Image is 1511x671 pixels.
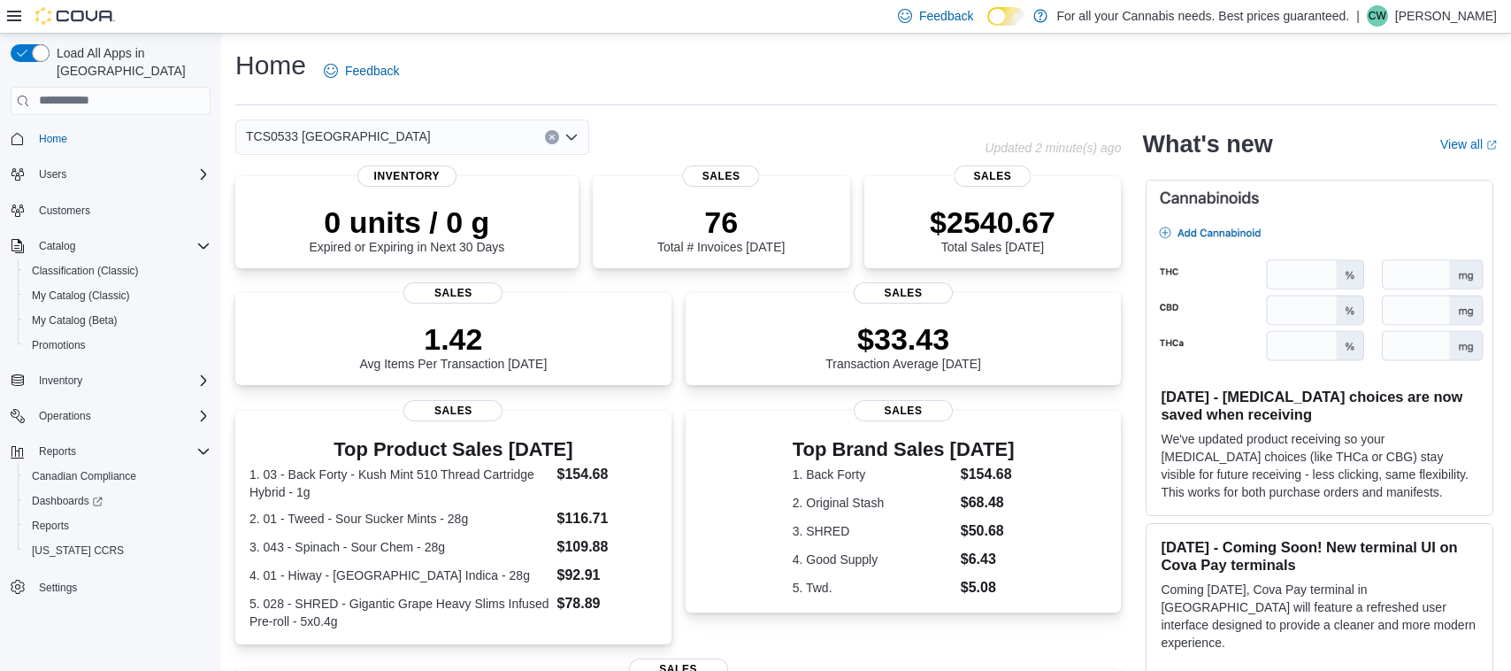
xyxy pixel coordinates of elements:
[403,282,502,304] span: Sales
[18,489,218,513] a: Dashboards
[557,593,657,614] dd: $78.89
[32,544,124,558] span: [US_STATE] CCRS
[25,285,211,306] span: My Catalog (Classic)
[246,126,431,147] span: TCS0533 [GEOGRAPHIC_DATA]
[25,335,211,356] span: Promotions
[557,565,657,586] dd: $92.91
[32,289,130,303] span: My Catalog (Classic)
[32,128,74,150] a: Home
[18,513,218,538] button: Reports
[35,7,115,25] img: Cova
[1161,581,1478,652] p: Coming [DATE], Cova Pay terminal in [GEOGRAPHIC_DATA] will feature a refreshed user interface des...
[32,200,97,221] a: Customers
[18,538,218,563] button: [US_STATE] CCRS
[25,490,110,512] a: Dashboards
[18,464,218,489] button: Canadian Compliance
[854,282,953,304] span: Sales
[564,130,579,144] button: Open list of options
[825,321,981,371] div: Transaction Average [DATE]
[1161,538,1478,574] h3: [DATE] - Coming Soon! New terminal UI on Cova Pay terminals
[357,166,456,187] span: Inventory
[39,444,76,459] span: Reports
[25,466,211,487] span: Canadian Compliance
[32,235,82,257] button: Catalog
[18,308,218,333] button: My Catalog (Beta)
[11,119,211,646] nav: Complex example
[32,164,211,185] span: Users
[32,264,139,278] span: Classification (Classic)
[793,551,954,568] dt: 4. Good Supply
[930,204,1055,254] div: Total Sales [DATE]
[4,368,218,393] button: Inventory
[32,313,118,328] span: My Catalog (Beta)
[25,515,76,536] a: Reports
[25,310,125,331] a: My Catalog (Beta)
[557,464,657,485] dd: $154.68
[4,197,218,223] button: Customers
[39,581,77,595] span: Settings
[25,310,211,331] span: My Catalog (Beta)
[4,404,218,428] button: Operations
[987,7,1024,26] input: Dark Mode
[32,519,69,533] span: Reports
[4,439,218,464] button: Reports
[1142,130,1272,158] h2: What's new
[249,567,550,584] dt: 4. 01 - Hiway - [GEOGRAPHIC_DATA] Indica - 28g
[32,441,83,462] button: Reports
[309,204,504,240] p: 0 units / 0 g
[1486,140,1497,150] svg: External link
[32,370,89,391] button: Inventory
[25,490,211,512] span: Dashboards
[32,405,98,427] button: Operations
[32,441,211,462] span: Reports
[657,204,785,240] p: 76
[793,579,954,597] dt: 5. Twd.
[309,204,504,254] div: Expired or Expiring in Next 30 Days
[987,26,988,27] span: Dark Mode
[1161,430,1478,501] p: We've updated product receiving so your [MEDICAL_DATA] choices (like THCa or CBG) stay visible fo...
[1161,388,1478,423] h3: [DATE] - [MEDICAL_DATA] choices are now saved when receiving
[1056,5,1349,27] p: For all your Cannabis needs. Best prices guaranteed.
[18,283,218,308] button: My Catalog (Classic)
[919,7,973,25] span: Feedback
[317,53,406,89] a: Feedback
[39,409,91,423] span: Operations
[345,62,399,80] span: Feedback
[557,508,657,529] dd: $116.71
[249,595,550,630] dt: 5. 028 - SHRED - Gigantic Grape Heavy Slims Infused Pre-roll - 5x0.4g
[32,405,211,427] span: Operations
[683,166,760,187] span: Sales
[32,575,211,598] span: Settings
[359,321,547,357] p: 1.42
[32,494,103,508] span: Dashboards
[32,370,211,391] span: Inventory
[1395,5,1497,27] p: [PERSON_NAME]
[4,574,218,599] button: Settings
[32,338,86,352] span: Promotions
[793,522,954,540] dt: 3. SHRED
[961,521,1015,542] dd: $50.68
[25,540,211,561] span: Washington CCRS
[961,464,1015,485] dd: $154.68
[954,166,1031,187] span: Sales
[25,260,211,282] span: Classification (Classic)
[39,239,75,253] span: Catalog
[39,374,82,388] span: Inventory
[25,540,131,561] a: [US_STATE] CCRS
[793,494,954,512] dt: 2. Original Stash
[1367,5,1388,27] div: Chris Wood
[657,204,785,254] div: Total # Invoices [DATE]
[930,204,1055,240] p: $2540.67
[249,439,657,460] h3: Top Product Sales [DATE]
[25,260,146,282] a: Classification (Classic)
[235,48,306,83] h1: Home
[39,204,90,218] span: Customers
[50,44,211,80] span: Load All Apps in [GEOGRAPHIC_DATA]
[793,466,954,483] dt: 1. Back Forty
[961,577,1015,598] dd: $5.08
[961,492,1015,513] dd: $68.48
[32,127,211,150] span: Home
[793,439,1015,460] h3: Top Brand Sales [DATE]
[961,549,1015,570] dd: $6.43
[249,510,550,528] dt: 2. 01 - Tweed - Sour Sucker Mints - 28g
